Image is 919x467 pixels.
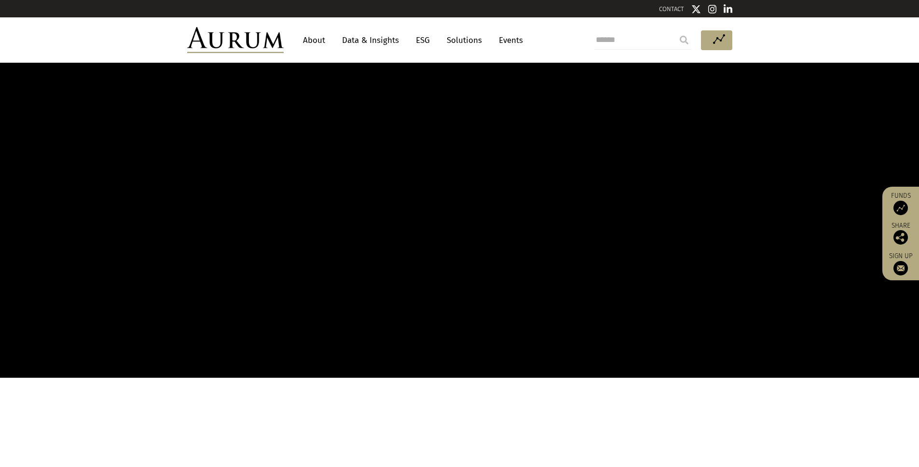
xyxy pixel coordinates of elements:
[724,4,732,14] img: Linkedin icon
[691,4,701,14] img: Twitter icon
[494,31,523,49] a: Events
[887,252,914,275] a: Sign up
[887,222,914,245] div: Share
[893,261,908,275] img: Sign up to our newsletter
[187,27,284,53] img: Aurum
[893,201,908,215] img: Access Funds
[298,31,330,49] a: About
[887,192,914,215] a: Funds
[674,30,694,50] input: Submit
[659,5,684,13] a: CONTACT
[337,31,404,49] a: Data & Insights
[411,31,435,49] a: ESG
[893,230,908,245] img: Share this post
[442,31,487,49] a: Solutions
[708,4,717,14] img: Instagram icon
